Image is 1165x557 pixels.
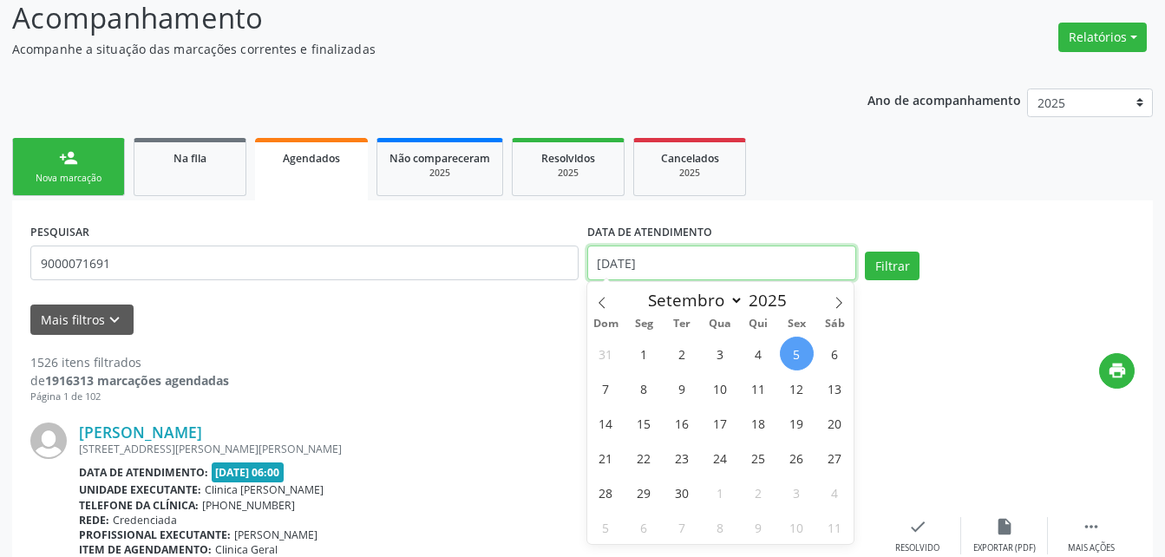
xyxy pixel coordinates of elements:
[30,353,229,371] div: 1526 itens filtrados
[589,441,623,475] span: Setembro 21, 2025
[780,441,814,475] span: Setembro 26, 2025
[818,510,852,544] span: Outubro 11, 2025
[627,371,661,405] span: Setembro 8, 2025
[818,475,852,509] span: Outubro 4, 2025
[1099,353,1135,389] button: print
[105,311,124,330] i: keyboard_arrow_down
[79,513,109,528] b: Rede:
[742,441,776,475] span: Setembro 25, 2025
[704,406,737,440] span: Setembro 17, 2025
[389,167,490,180] div: 2025
[30,371,229,390] div: de
[818,441,852,475] span: Setembro 27, 2025
[646,167,733,180] div: 2025
[79,542,212,557] b: Item de agendamento:
[587,219,712,246] label: DATA DE ATENDIMENTO
[704,337,737,370] span: Setembro 3, 2025
[743,289,801,311] input: Year
[665,510,699,544] span: Outubro 7, 2025
[79,498,199,513] b: Telefone da clínica:
[995,517,1014,536] i: insert_drive_file
[589,371,623,405] span: Setembro 7, 2025
[45,372,229,389] strong: 1916313 marcações agendadas
[627,441,661,475] span: Setembro 22, 2025
[234,528,317,542] span: [PERSON_NAME]
[665,371,699,405] span: Setembro 9, 2025
[665,337,699,370] span: Setembro 2, 2025
[865,252,920,281] button: Filtrar
[704,475,737,509] span: Outubro 1, 2025
[908,517,927,536] i: check
[780,337,814,370] span: Setembro 5, 2025
[212,462,285,482] span: [DATE] 06:00
[30,423,67,459] img: img
[59,148,78,167] div: person_add
[30,305,134,335] button: Mais filtroskeyboard_arrow_down
[665,406,699,440] span: Setembro 16, 2025
[627,337,661,370] span: Setembro 1, 2025
[780,475,814,509] span: Outubro 3, 2025
[1108,361,1127,380] i: print
[777,318,815,330] span: Sex
[202,498,295,513] span: [PHONE_NUMBER]
[818,337,852,370] span: Setembro 6, 2025
[79,528,231,542] b: Profissional executante:
[30,246,579,280] input: Nome, código do beneficiário ou CPF
[627,475,661,509] span: Setembro 29, 2025
[1082,517,1101,536] i: 
[665,475,699,509] span: Setembro 30, 2025
[25,172,112,185] div: Nova marcação
[815,318,854,330] span: Sáb
[12,40,811,58] p: Acompanhe a situação das marcações correntes e finalizadas
[640,288,744,312] select: Month
[113,513,177,528] span: Credenciada
[627,406,661,440] span: Setembro 15, 2025
[1058,23,1147,52] button: Relatórios
[739,318,777,330] span: Qui
[215,542,278,557] span: Clinica Geral
[780,406,814,440] span: Setembro 19, 2025
[79,423,202,442] a: [PERSON_NAME]
[205,482,324,497] span: Clinica [PERSON_NAME]
[780,510,814,544] span: Outubro 10, 2025
[625,318,663,330] span: Seg
[973,542,1036,554] div: Exportar (PDF)
[742,510,776,544] span: Outubro 9, 2025
[525,167,612,180] div: 2025
[173,151,206,166] span: Na fila
[30,219,89,246] label: PESQUISAR
[541,151,595,166] span: Resolvidos
[79,482,201,497] b: Unidade executante:
[704,371,737,405] span: Setembro 10, 2025
[30,390,229,404] div: Página 1 de 102
[389,151,490,166] span: Não compareceram
[704,510,737,544] span: Outubro 8, 2025
[742,406,776,440] span: Setembro 18, 2025
[818,371,852,405] span: Setembro 13, 2025
[742,475,776,509] span: Outubro 2, 2025
[627,510,661,544] span: Outubro 6, 2025
[867,88,1021,110] p: Ano de acompanhamento
[587,246,857,280] input: Selecione um intervalo
[1068,542,1115,554] div: Mais ações
[665,441,699,475] span: Setembro 23, 2025
[818,406,852,440] span: Setembro 20, 2025
[589,406,623,440] span: Setembro 14, 2025
[587,318,625,330] span: Dom
[589,475,623,509] span: Setembro 28, 2025
[663,318,701,330] span: Ter
[704,441,737,475] span: Setembro 24, 2025
[742,371,776,405] span: Setembro 11, 2025
[780,371,814,405] span: Setembro 12, 2025
[79,442,874,456] div: [STREET_ADDRESS][PERSON_NAME][PERSON_NAME]
[79,465,208,480] b: Data de atendimento:
[283,151,340,166] span: Agendados
[589,510,623,544] span: Outubro 5, 2025
[701,318,739,330] span: Qua
[589,337,623,370] span: Agosto 31, 2025
[742,337,776,370] span: Setembro 4, 2025
[895,542,939,554] div: Resolvido
[661,151,719,166] span: Cancelados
